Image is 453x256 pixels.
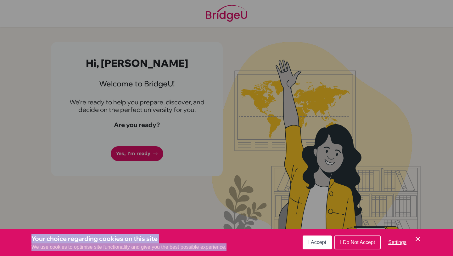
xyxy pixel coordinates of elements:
button: Settings [383,236,411,249]
span: I Accept [308,240,326,245]
button: I Accept [303,236,332,249]
span: Settings [388,240,406,245]
span: I Do Not Accept [340,240,375,245]
button: I Do Not Accept [334,236,381,249]
p: We use cookies to optimise site functionality and give you the best possible experience. [31,243,226,251]
h3: Your choice regarding cookies on this site [31,234,226,243]
button: Save and close [414,235,422,243]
